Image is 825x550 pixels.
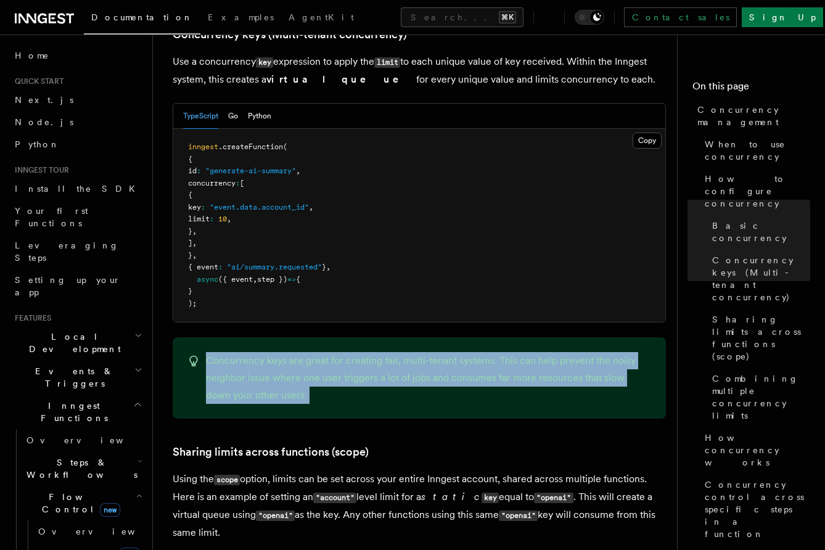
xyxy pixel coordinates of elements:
[266,73,416,85] strong: virtual queue
[218,142,283,151] span: .createFunction
[33,520,145,543] a: Overview
[707,308,810,367] a: Sharing limits across functions (scope)
[201,203,205,211] span: :
[374,57,400,68] code: limit
[210,203,309,211] span: "event.data.account_id"
[27,435,154,445] span: Overview
[575,10,604,25] button: Toggle dark mode
[705,173,810,210] span: How to configure concurrency
[692,99,810,133] a: Concurrency management
[197,275,218,284] span: async
[499,511,538,521] code: "openai"
[401,7,523,27] button: Search...⌘K
[22,486,145,520] button: Flow Controlnew
[173,443,369,461] a: Sharing limits across functions (scope)
[10,326,145,360] button: Local Development
[289,12,354,22] span: AgentKit
[326,263,330,271] span: ,
[15,184,142,194] span: Install the SDK
[10,178,145,200] a: Install the SDK
[22,456,137,481] span: Steps & Workflows
[188,287,192,295] span: }
[218,263,223,271] span: :
[84,4,200,35] a: Documentation
[700,133,810,168] a: When to use concurrency
[10,133,145,155] a: Python
[10,76,64,86] span: Quick start
[188,239,192,247] span: ]
[10,360,145,395] button: Events & Triggers
[15,275,121,297] span: Setting up your app
[697,104,810,128] span: Concurrency management
[700,427,810,474] a: How concurrency works
[188,155,192,163] span: {
[15,139,60,149] span: Python
[91,12,193,22] span: Documentation
[208,12,274,22] span: Examples
[236,179,240,187] span: :
[534,493,573,503] code: "openai"
[256,511,295,521] code: "openai"
[188,166,197,175] span: id
[10,89,145,111] a: Next.js
[22,451,145,486] button: Steps & Workflows
[218,275,253,284] span: ({ event
[210,215,214,223] span: :
[482,493,499,503] code: key
[188,142,218,151] span: inngest
[10,234,145,269] a: Leveraging Steps
[707,249,810,308] a: Concurrency keys (Multi-tenant concurrency)
[188,179,236,187] span: concurrency
[227,263,322,271] span: "ai/summary.requested"
[624,7,737,27] a: Contact sales
[700,474,810,545] a: Concurrency control across specific steps in a function
[188,299,197,308] span: );
[15,206,88,228] span: Your first Functions
[10,269,145,303] a: Setting up your app
[248,104,271,129] button: Python
[197,166,201,175] span: :
[281,4,361,33] a: AgentKit
[22,429,145,451] a: Overview
[228,104,238,129] button: Go
[10,111,145,133] a: Node.js
[313,493,356,503] code: "account"
[712,372,810,422] span: Combining multiple concurrency limits
[188,203,201,211] span: key
[10,165,69,175] span: Inngest tour
[15,49,49,62] span: Home
[10,395,145,429] button: Inngest Functions
[10,400,133,424] span: Inngest Functions
[705,478,810,540] span: Concurrency control across specific steps in a function
[192,251,197,260] span: ,
[707,367,810,427] a: Combining multiple concurrency limits
[705,138,810,163] span: When to use concurrency
[257,275,287,284] span: step })
[100,503,120,517] span: new
[692,79,810,99] h4: On this page
[287,275,296,284] span: =>
[499,11,516,23] kbd: ⌘K
[227,215,231,223] span: ,
[173,470,666,541] p: Using the option, limits can be set across your entire Inngest account, shared across multiple fu...
[296,166,300,175] span: ,
[192,227,197,236] span: ,
[705,432,810,469] span: How concurrency works
[322,263,326,271] span: }
[15,240,119,263] span: Leveraging Steps
[22,491,136,515] span: Flow Control
[283,142,287,151] span: (
[214,475,240,485] code: scope
[712,220,810,244] span: Basic concurrency
[633,133,662,149] button: Copy
[309,203,313,211] span: ,
[421,491,479,503] em: static
[183,104,218,129] button: TypeScript
[10,313,51,323] span: Features
[188,191,192,199] span: {
[205,166,296,175] span: "generate-ai-summary"
[10,365,134,390] span: Events & Triggers
[10,44,145,67] a: Home
[38,527,165,536] span: Overview
[707,215,810,249] a: Basic concurrency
